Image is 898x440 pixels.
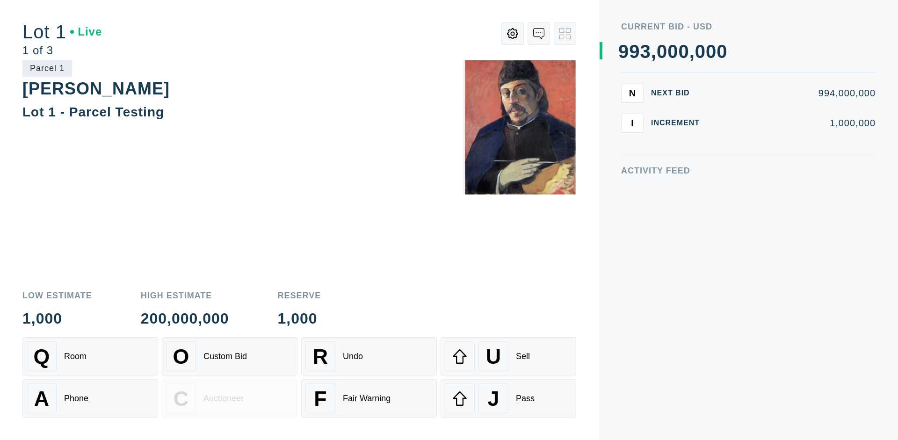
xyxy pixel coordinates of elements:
[22,22,102,41] div: Lot 1
[22,60,72,77] div: Parcel 1
[657,42,667,61] div: 0
[706,42,717,61] div: 0
[278,291,321,300] div: Reserve
[162,379,297,418] button: CAuctioneer
[621,166,876,175] div: Activity Feed
[621,114,644,132] button: I
[640,42,651,61] div: 3
[64,352,87,361] div: Room
[34,387,49,411] span: A
[667,42,678,61] div: 0
[343,394,391,404] div: Fair Warning
[689,42,695,229] div: ,
[278,311,321,326] div: 1,000
[651,42,657,229] div: ,
[314,387,326,411] span: F
[441,379,576,418] button: JPass
[516,394,535,404] div: Pass
[22,79,170,98] div: [PERSON_NAME]
[678,42,689,61] div: 0
[651,119,707,127] div: Increment
[34,345,50,368] span: Q
[441,337,576,375] button: USell
[631,117,634,128] span: I
[203,352,247,361] div: Custom Bid
[22,105,164,119] div: Lot 1 - Parcel Testing
[141,291,229,300] div: High Estimate
[621,22,876,31] div: Current Bid - USD
[301,337,437,375] button: RUndo
[22,379,158,418] button: APhone
[64,394,88,404] div: Phone
[715,118,876,128] div: 1,000,000
[203,394,244,404] div: Auctioneer
[173,345,189,368] span: O
[22,311,92,326] div: 1,000
[343,352,363,361] div: Undo
[487,387,499,411] span: J
[618,42,629,61] div: 9
[313,345,328,368] span: R
[162,337,297,375] button: OCustom Bid
[629,42,640,61] div: 9
[695,42,706,61] div: 0
[22,291,92,300] div: Low Estimate
[516,352,530,361] div: Sell
[629,87,636,98] span: N
[301,379,437,418] button: FFair Warning
[621,84,644,102] button: N
[717,42,727,61] div: 0
[486,345,501,368] span: U
[651,89,707,97] div: Next Bid
[70,26,102,37] div: Live
[22,45,102,56] div: 1 of 3
[174,387,188,411] span: C
[715,88,876,98] div: 994,000,000
[141,311,229,326] div: 200,000,000
[22,337,158,375] button: QRoom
